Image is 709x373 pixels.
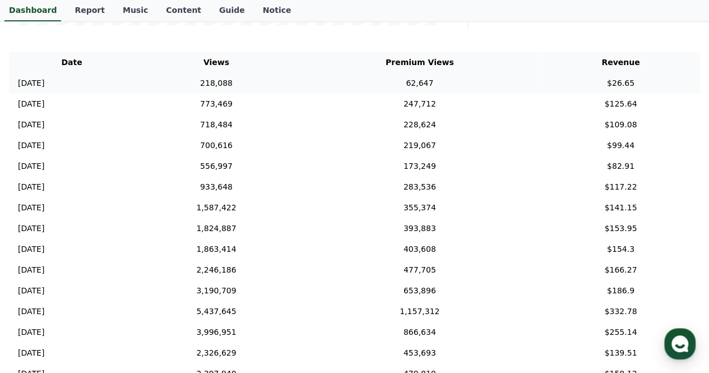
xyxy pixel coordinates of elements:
p: [DATE] [18,119,44,131]
td: $139.51 [541,343,700,363]
td: 355,374 [298,197,541,218]
td: $186.9 [541,280,700,301]
td: $154.3 [541,239,700,260]
a: Home [3,280,74,308]
p: [DATE] [18,285,44,297]
p: [DATE] [18,77,44,89]
td: 62,647 [298,73,541,94]
td: 933,648 [135,177,298,197]
th: Date [9,52,135,73]
span: Settings [166,297,193,306]
td: $255.14 [541,322,700,343]
td: 218,088 [135,73,298,94]
td: 556,997 [135,156,298,177]
td: 866,634 [298,322,541,343]
td: 3,996,951 [135,322,298,343]
td: 2,246,186 [135,260,298,280]
td: $125.64 [541,94,700,114]
td: 1,587,422 [135,197,298,218]
td: 5,437,645 [135,301,298,322]
td: 2,326,629 [135,343,298,363]
th: Views [135,52,298,73]
a: Settings [145,280,215,308]
td: 700,616 [135,135,298,156]
p: [DATE] [18,326,44,338]
td: 453,693 [298,343,541,363]
td: 219,067 [298,135,541,156]
td: $99.44 [541,135,700,156]
th: Premium Views [298,52,541,73]
p: [DATE] [18,140,44,151]
td: 1,863,414 [135,239,298,260]
td: $109.08 [541,114,700,135]
p: [DATE] [18,223,44,234]
td: 173,249 [298,156,541,177]
span: Home [29,297,48,306]
td: 228,624 [298,114,541,135]
a: Messages [74,280,145,308]
td: $82.91 [541,156,700,177]
td: 477,705 [298,260,541,280]
td: $26.65 [541,73,700,94]
th: Revenue [541,52,700,73]
p: [DATE] [18,264,44,276]
td: $117.22 [541,177,700,197]
p: [DATE] [18,181,44,193]
td: 653,896 [298,280,541,301]
td: 283,536 [298,177,541,197]
span: Messages [93,297,126,306]
p: [DATE] [18,243,44,255]
td: 403,608 [298,239,541,260]
p: [DATE] [18,98,44,110]
td: 1,157,312 [298,301,541,322]
p: [DATE] [18,160,44,172]
p: [DATE] [18,347,44,359]
td: 3,190,709 [135,280,298,301]
td: 718,484 [135,114,298,135]
td: $153.95 [541,218,700,239]
td: 1,824,887 [135,218,298,239]
td: $166.27 [541,260,700,280]
td: $332.78 [541,301,700,322]
td: 773,469 [135,94,298,114]
p: [DATE] [18,202,44,214]
td: $141.15 [541,197,700,218]
td: 393,883 [298,218,541,239]
td: 247,712 [298,94,541,114]
p: [DATE] [18,306,44,317]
